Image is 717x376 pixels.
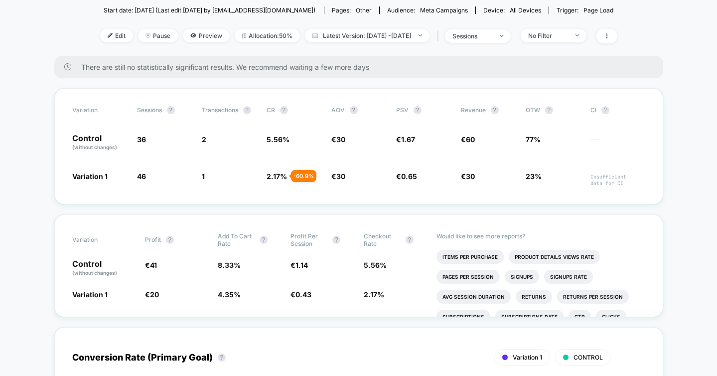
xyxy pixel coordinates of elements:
p: Control [72,260,135,277]
button: ? [601,106,609,114]
span: Variation 1 [72,172,108,181]
button: ? [167,106,175,114]
button: ? [545,106,553,114]
p: Would like to see more reports? [436,232,645,240]
span: Variation 1 [513,354,542,361]
span: AOV [331,106,345,114]
span: 5.56 % [267,135,289,144]
button: ? [243,106,251,114]
button: ? [406,236,414,244]
button: ? [218,354,226,362]
button: ? [332,236,340,244]
span: other [356,6,372,14]
span: Variation [72,106,127,114]
span: (without changes) [72,270,117,276]
li: Subscriptions Rate [495,310,564,324]
li: Subscriptions [436,310,490,324]
span: 30 [466,172,475,181]
span: Latest Version: [DATE] - [DATE] [305,29,430,42]
img: edit [108,33,113,38]
button: ? [414,106,422,114]
div: Pages: [332,6,372,14]
span: PSV [396,106,409,114]
span: € [290,261,308,269]
span: Profit [145,236,161,243]
li: Pages Per Session [436,270,500,284]
span: 0.65 [401,172,417,181]
span: 1 [202,172,205,181]
span: 46 [137,172,146,181]
div: - 60.9 % [291,170,316,182]
span: Checkout Rate [364,232,401,247]
span: 30 [336,172,345,181]
span: 20 [150,290,159,299]
span: Variation 1 [72,290,108,299]
span: Profit Per Session [290,232,327,247]
button: ? [491,106,499,114]
span: € [331,172,345,181]
li: Ctr [569,310,591,324]
span: 1.14 [295,261,308,269]
span: € [396,135,415,144]
li: Avg Session Duration [436,290,511,304]
span: € [461,172,475,181]
span: --- [590,137,645,151]
li: Items Per Purchase [436,250,504,264]
span: Revenue [461,106,486,114]
div: Trigger: [557,6,613,14]
span: 8.33 % [218,261,241,269]
img: calendar [312,33,318,38]
span: | [434,29,445,43]
span: Variation [72,232,127,247]
span: 41 [150,261,157,269]
span: CI [590,106,645,114]
img: end [575,34,579,36]
span: Device: [475,6,549,14]
span: € [145,290,159,299]
span: There are still no statistically significant results. We recommend waiting a few more days [81,63,643,71]
span: 2.17 % [364,290,384,299]
span: 5.56 % [364,261,387,269]
span: Start date: [DATE] (Last edit [DATE] by [EMAIL_ADDRESS][DOMAIN_NAME]) [104,6,315,14]
span: Meta campaigns [420,6,468,14]
span: 60 [466,135,475,144]
span: OTW [526,106,580,114]
span: Sessions [137,106,162,114]
span: Insufficient data for CI [590,174,645,187]
li: Clicks [596,310,626,324]
span: 23% [526,172,542,181]
div: Audience: [387,6,468,14]
img: end [145,33,150,38]
span: all devices [510,6,541,14]
span: 30 [336,135,345,144]
li: Product Details Views Rate [509,250,600,264]
button: ? [280,106,288,114]
span: 1.67 [401,135,415,144]
span: € [331,135,345,144]
span: Allocation: 50% [235,29,300,42]
button: ? [166,236,174,244]
span: Edit [100,29,133,42]
span: 36 [137,135,146,144]
div: sessions [452,32,492,40]
p: Control [72,134,127,151]
button: ? [260,236,268,244]
span: 77% [526,135,541,144]
li: Signups Rate [544,270,593,284]
li: Signups [505,270,539,284]
span: CR [267,106,275,114]
div: No Filter [528,32,568,39]
span: (without changes) [72,144,117,150]
span: Pause [138,29,178,42]
span: € [290,290,311,299]
span: € [396,172,417,181]
span: Add To Cart Rate [218,232,255,247]
span: 2 [202,135,206,144]
button: ? [350,106,358,114]
img: rebalance [242,33,246,38]
img: end [419,34,422,36]
span: 4.35 % [218,290,241,299]
span: Preview [183,29,230,42]
span: CONTROL [574,354,603,361]
span: Page Load [583,6,613,14]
